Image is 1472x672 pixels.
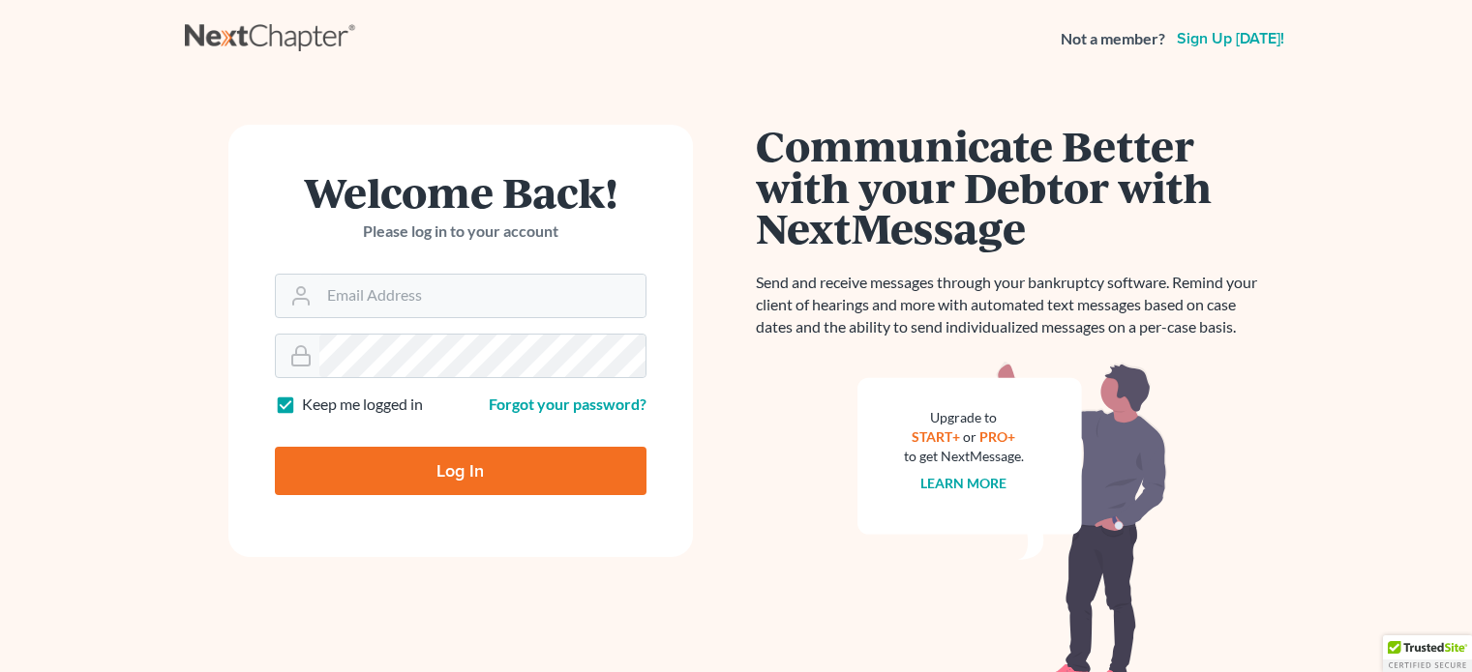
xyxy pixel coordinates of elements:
input: Log In [275,447,646,495]
a: START+ [912,428,960,445]
input: Email Address [319,275,646,317]
div: TrustedSite Certified [1383,635,1472,672]
h1: Welcome Back! [275,171,646,213]
a: PRO+ [979,428,1015,445]
a: Forgot your password? [489,394,646,413]
a: Sign up [DATE]! [1173,31,1288,46]
a: Learn more [920,475,1006,491]
p: Please log in to your account [275,220,646,243]
div: Upgrade to [904,408,1024,427]
p: Send and receive messages through your bankruptcy software. Remind your client of hearings and mo... [756,272,1269,338]
label: Keep me logged in [302,394,423,416]
strong: Not a member? [1061,28,1165,50]
h1: Communicate Better with your Debtor with NextMessage [756,125,1269,248]
div: to get NextMessage. [904,447,1024,466]
span: or [963,428,976,445]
